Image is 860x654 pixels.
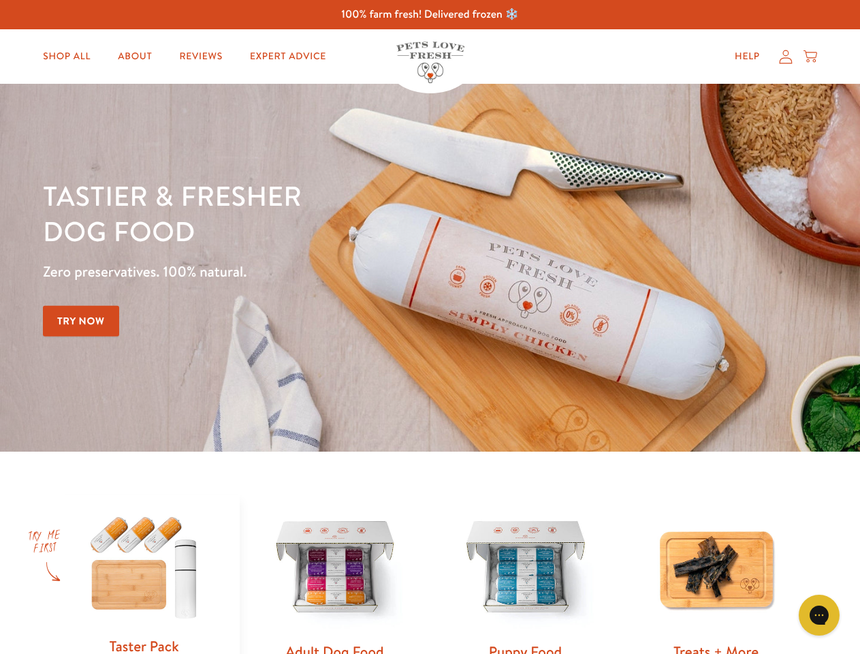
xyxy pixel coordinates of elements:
[792,590,846,640] iframe: Gorgias live chat messenger
[107,43,163,70] a: About
[239,43,337,70] a: Expert Advice
[43,178,559,249] h1: Tastier & fresher dog food
[43,306,119,337] a: Try Now
[168,43,233,70] a: Reviews
[32,43,101,70] a: Shop All
[724,43,771,70] a: Help
[396,42,464,83] img: Pets Love Fresh
[43,260,559,284] p: Zero preservatives. 100% natural.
